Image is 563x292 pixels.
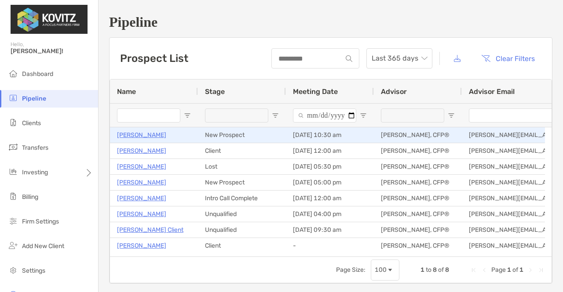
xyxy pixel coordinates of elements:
div: [DATE] 12:00 am [286,143,374,159]
input: Meeting Date Filter Input [293,108,356,123]
div: New Prospect [198,127,286,143]
div: New Prospect [198,175,286,190]
span: Page [491,266,506,274]
a: [PERSON_NAME] Client [117,224,183,235]
span: [PERSON_NAME]! [11,47,93,55]
a: [PERSON_NAME] [117,240,166,251]
span: 8 [445,266,449,274]
span: Stage [205,87,225,96]
button: Open Filter Menu [360,112,367,119]
div: [PERSON_NAME], CFP® [374,238,462,253]
div: First Page [470,267,477,274]
span: Billing [22,193,38,201]
span: Advisor Email [469,87,515,96]
div: [PERSON_NAME], CFP® [374,127,462,143]
h1: Pipeline [109,14,552,30]
div: Intro Call Complete [198,191,286,206]
div: Next Page [527,267,534,274]
div: [DATE] 05:30 pm [286,159,374,174]
div: Page Size: [336,266,366,274]
span: Pipeline [22,95,46,102]
a: [PERSON_NAME] [117,209,166,220]
span: to [426,266,431,274]
h3: Prospect List [120,52,188,65]
div: [PERSON_NAME], CFP® [374,206,462,222]
span: Investing [22,169,48,176]
span: Dashboard [22,70,53,78]
button: Open Filter Menu [272,112,279,119]
a: [PERSON_NAME] [117,161,166,172]
span: 1 [519,266,523,274]
button: Clear Filters [475,49,541,68]
span: 1 [420,266,424,274]
img: pipeline icon [8,93,18,103]
img: dashboard icon [8,68,18,79]
span: 8 [433,266,437,274]
div: Page Size [371,260,399,281]
div: Client [198,238,286,253]
img: transfers icon [8,142,18,152]
img: clients icon [8,117,18,128]
img: Zoe Logo [11,4,88,35]
img: settings icon [8,265,18,275]
div: Last Page [537,267,545,274]
div: [PERSON_NAME], CFP® [374,222,462,238]
span: Transfers [22,144,48,151]
div: Previous Page [481,267,488,274]
span: Settings [22,267,45,274]
div: 100 [375,266,387,274]
span: Meeting Date [293,87,338,96]
div: [PERSON_NAME], CFP® [374,143,462,159]
div: [PERSON_NAME], CFP® [374,159,462,174]
span: of [438,266,444,274]
img: investing icon [8,166,18,177]
img: input icon [346,55,352,62]
div: Unqualified [198,222,286,238]
span: Name [117,87,136,96]
span: Add New Client [22,242,64,250]
button: Open Filter Menu [184,112,191,119]
div: [DATE] 09:30 am [286,222,374,238]
img: billing icon [8,191,18,202]
img: firm-settings icon [8,216,18,226]
input: Name Filter Input [117,108,180,123]
div: - [286,238,374,253]
div: [DATE] 10:30 am [286,127,374,143]
span: Firm Settings [22,218,59,225]
div: Unqualified [198,206,286,222]
button: Open Filter Menu [448,112,455,119]
div: [DATE] 12:00 am [286,191,374,206]
span: of [512,266,518,274]
a: [PERSON_NAME] [117,177,166,188]
span: Advisor [381,87,407,96]
a: [PERSON_NAME] [117,130,166,141]
div: [DATE] 05:00 pm [286,175,374,190]
img: add_new_client icon [8,240,18,251]
a: [PERSON_NAME] [117,145,166,156]
a: [PERSON_NAME] [117,193,166,204]
div: Client [198,143,286,159]
span: Last 365 days [372,49,427,68]
div: Lost [198,159,286,174]
div: [DATE] 04:00 pm [286,206,374,222]
div: [PERSON_NAME], CFP® [374,175,462,190]
span: Clients [22,119,41,127]
span: 1 [507,266,511,274]
div: [PERSON_NAME], CFP® [374,191,462,206]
